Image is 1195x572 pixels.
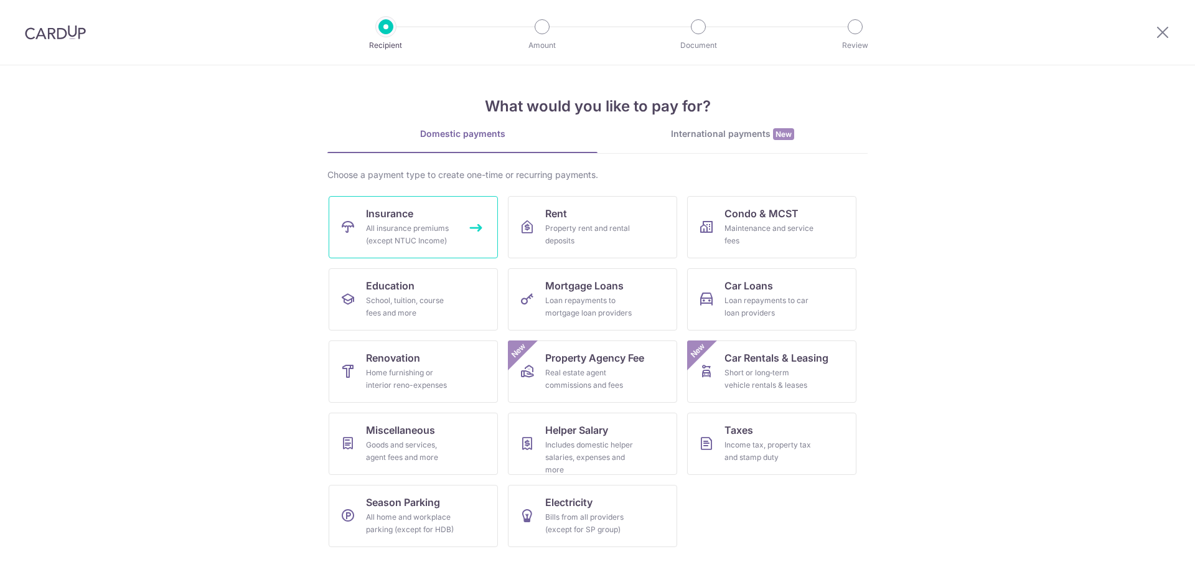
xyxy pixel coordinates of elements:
span: Car Loans [724,278,773,293]
p: Document [652,39,744,52]
p: Amount [496,39,588,52]
a: TaxesIncome tax, property tax and stamp duty [687,413,856,475]
p: Review [809,39,901,52]
a: RentProperty rent and rental deposits [508,196,677,258]
p: Recipient [340,39,432,52]
div: All insurance premiums (except NTUC Income) [366,222,456,247]
a: InsuranceAll insurance premiums (except NTUC Income) [329,196,498,258]
a: MiscellaneousGoods and services, agent fees and more [329,413,498,475]
div: Bills from all providers (except for SP group) [545,511,635,536]
div: Short or long‑term vehicle rentals & leases [724,367,814,391]
div: Loan repayments to car loan providers [724,294,814,319]
span: Miscellaneous [366,423,435,438]
a: Mortgage LoansLoan repayments to mortgage loan providers [508,268,677,331]
div: Property rent and rental deposits [545,222,635,247]
span: Renovation [366,350,420,365]
div: Includes domestic helper salaries, expenses and more [545,439,635,476]
div: Goods and services, agent fees and more [366,439,456,464]
div: Maintenance and service fees [724,222,814,247]
a: Car Rentals & LeasingShort or long‑term vehicle rentals & leasesNew [687,340,856,403]
span: Property Agency Fee [545,350,644,365]
span: Taxes [724,423,753,438]
div: Loan repayments to mortgage loan providers [545,294,635,319]
div: All home and workplace parking (except for HDB) [366,511,456,536]
a: Property Agency FeeReal estate agent commissions and feesNew [508,340,677,403]
a: Helper SalaryIncludes domestic helper salaries, expenses and more [508,413,677,475]
div: Domestic payments [327,128,597,140]
a: Condo & MCSTMaintenance and service fees [687,196,856,258]
a: Car LoansLoan repayments to car loan providers [687,268,856,331]
span: Electricity [545,495,593,510]
div: School, tuition, course fees and more [366,294,456,319]
a: EducationSchool, tuition, course fees and more [329,268,498,331]
h4: What would you like to pay for? [327,95,868,118]
span: Mortgage Loans [545,278,624,293]
a: RenovationHome furnishing or interior reno-expenses [329,340,498,403]
div: Choose a payment type to create one-time or recurring payments. [327,169,868,181]
a: ElectricityBills from all providers (except for SP group) [508,485,677,547]
span: New [773,128,794,140]
span: Education [366,278,415,293]
span: Rent [545,206,567,221]
span: New [688,340,708,361]
span: Car Rentals & Leasing [724,350,828,365]
span: Insurance [366,206,413,221]
div: Real estate agent commissions and fees [545,367,635,391]
img: CardUp [25,25,86,40]
a: Season ParkingAll home and workplace parking (except for HDB) [329,485,498,547]
div: Home furnishing or interior reno-expenses [366,367,456,391]
span: Season Parking [366,495,440,510]
span: Helper Salary [545,423,608,438]
div: Income tax, property tax and stamp duty [724,439,814,464]
span: Condo & MCST [724,206,799,221]
div: International payments [597,128,868,141]
span: New [508,340,529,361]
